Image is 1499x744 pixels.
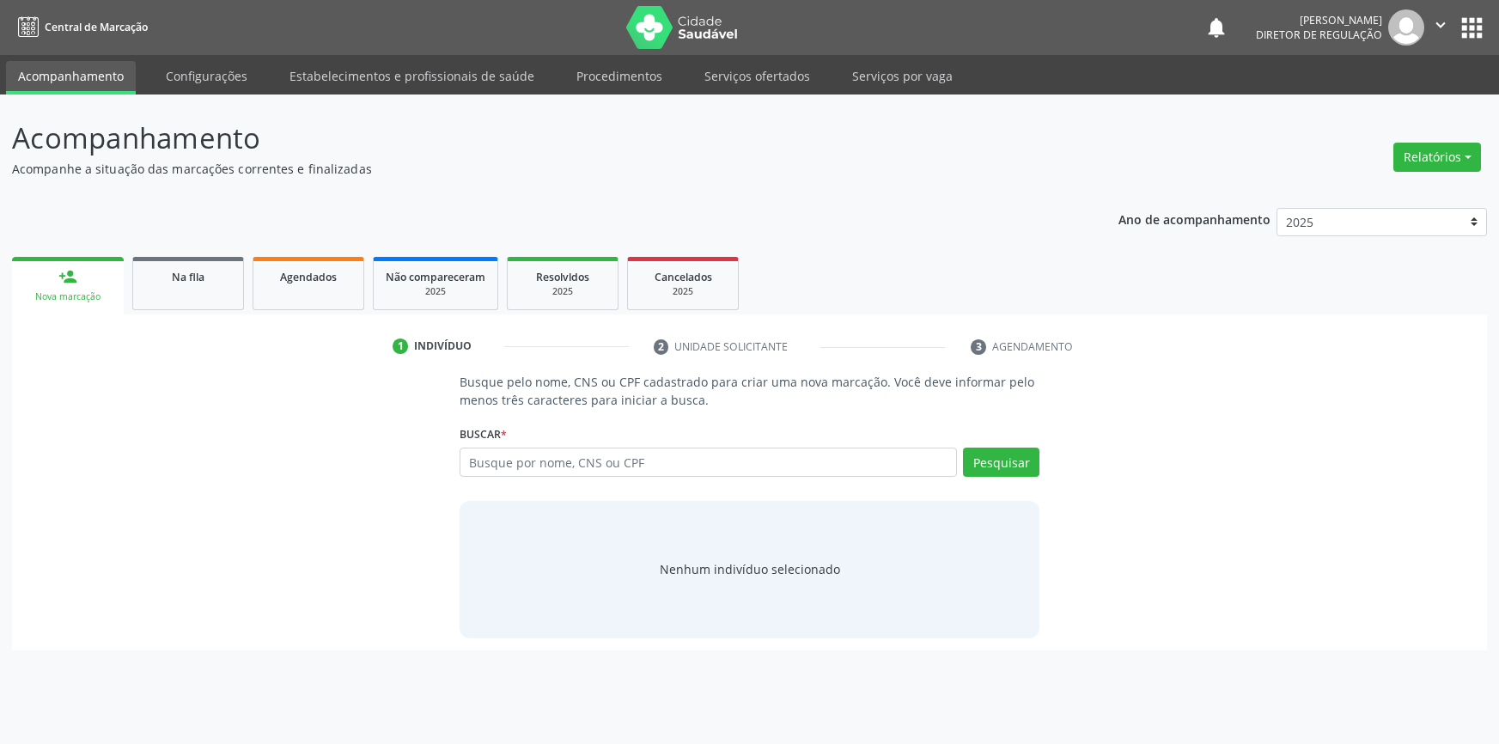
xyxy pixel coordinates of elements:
a: Estabelecimentos e profissionais de saúde [277,61,546,91]
a: Serviços por vaga [840,61,965,91]
div: 2025 [640,285,726,298]
span: Na fila [172,270,204,284]
button: Pesquisar [963,448,1039,477]
div: Indivíduo [414,338,472,354]
button:  [1424,9,1457,46]
a: Central de Marcação [12,13,148,41]
a: Acompanhamento [6,61,136,95]
div: Nenhum indivíduo selecionado [660,560,840,578]
a: Configurações [154,61,259,91]
input: Busque por nome, CNS ou CPF [460,448,958,477]
div: 1 [393,338,408,354]
label: Buscar [460,421,507,448]
span: Cancelados [655,270,712,284]
div: person_add [58,267,77,286]
div: Nova marcação [24,290,112,303]
div: 2025 [386,285,485,298]
p: Acompanhamento [12,117,1045,160]
p: Ano de acompanhamento [1118,208,1270,229]
p: Acompanhe a situação das marcações correntes e finalizadas [12,160,1045,178]
button: Relatórios [1393,143,1481,172]
a: Procedimentos [564,61,674,91]
button: notifications [1204,15,1228,40]
div: 2025 [520,285,606,298]
button: apps [1457,13,1487,43]
i:  [1431,15,1450,34]
a: Serviços ofertados [692,61,822,91]
span: Não compareceram [386,270,485,284]
img: img [1388,9,1424,46]
span: Resolvidos [536,270,589,284]
p: Busque pelo nome, CNS ou CPF cadastrado para criar uma nova marcação. Você deve informar pelo men... [460,373,1040,409]
span: Diretor de regulação [1256,27,1382,42]
div: [PERSON_NAME] [1256,13,1382,27]
span: Agendados [280,270,337,284]
span: Central de Marcação [45,20,148,34]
